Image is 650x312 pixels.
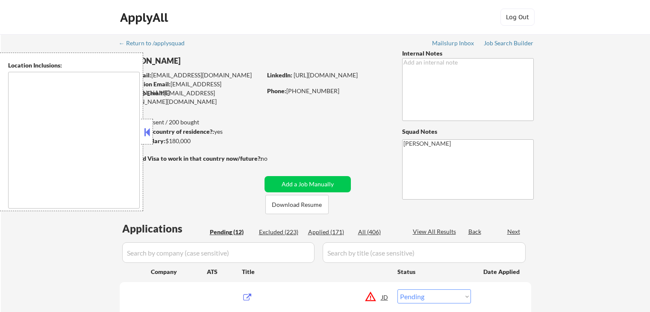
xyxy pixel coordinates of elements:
[397,264,471,279] div: Status
[358,228,401,236] div: All (406)
[267,71,292,79] strong: LinkedIn:
[323,242,526,263] input: Search by title (case sensitive)
[267,87,286,94] strong: Phone:
[119,118,262,127] div: 171 sent / 200 bought
[120,56,295,66] div: [PERSON_NAME]
[484,40,534,46] div: Job Search Builder
[259,228,302,236] div: Excluded (223)
[468,227,482,236] div: Back
[8,61,140,70] div: Location Inclusions:
[120,80,262,97] div: [EMAIL_ADDRESS][DOMAIN_NAME]
[402,127,534,136] div: Squad Notes
[267,87,388,95] div: [PHONE_NUMBER]
[413,227,459,236] div: View All Results
[122,224,207,234] div: Applications
[120,155,262,162] strong: Will need Visa to work in that country now/future?:
[119,40,193,48] a: ← Return to /applysquad
[381,289,389,305] div: JD
[120,89,262,106] div: [EMAIL_ADDRESS][PERSON_NAME][DOMAIN_NAME]
[265,176,351,192] button: Add a Job Manually
[119,128,214,135] strong: Can work in country of residence?:
[402,49,534,58] div: Internal Notes
[500,9,535,26] button: Log Out
[122,242,315,263] input: Search by company (case sensitive)
[119,40,193,46] div: ← Return to /applysquad
[365,291,376,303] button: warning_amber
[261,154,285,163] div: no
[265,195,329,214] button: Download Resume
[120,10,171,25] div: ApplyAll
[119,137,262,145] div: $180,000
[151,268,207,276] div: Company
[210,228,253,236] div: Pending (12)
[432,40,475,46] div: Mailslurp Inbox
[294,71,358,79] a: [URL][DOMAIN_NAME]
[207,268,242,276] div: ATS
[432,40,475,48] a: Mailslurp Inbox
[483,268,521,276] div: Date Applied
[507,227,521,236] div: Next
[120,71,262,79] div: [EMAIL_ADDRESS][DOMAIN_NAME]
[242,268,389,276] div: Title
[119,127,259,136] div: yes
[308,228,351,236] div: Applied (171)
